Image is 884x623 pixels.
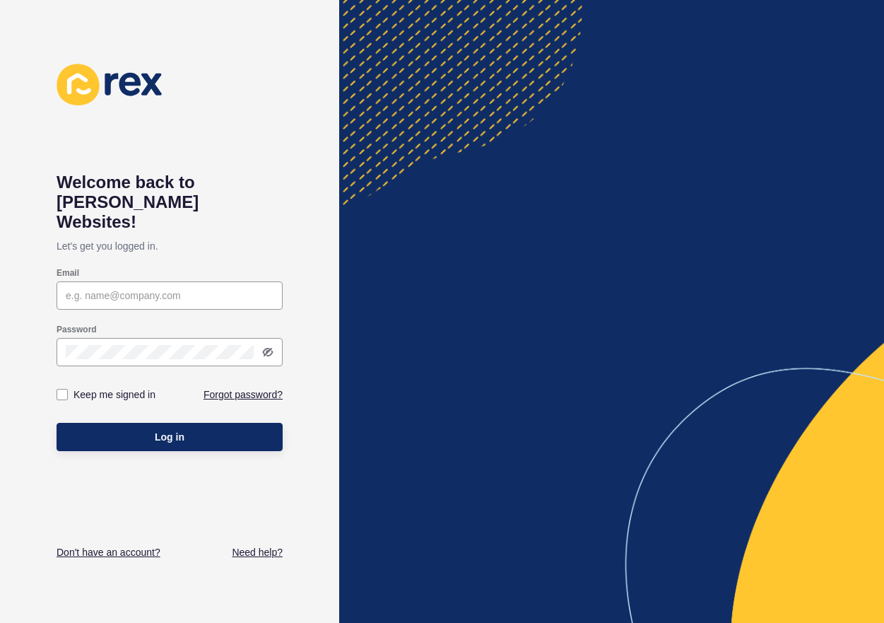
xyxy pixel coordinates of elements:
[57,324,97,335] label: Password
[57,267,79,279] label: Email
[57,545,160,559] a: Don't have an account?
[57,173,283,232] h1: Welcome back to [PERSON_NAME] Websites!
[66,289,273,303] input: e.g. name@company.com
[57,423,283,451] button: Log in
[57,232,283,260] p: Let's get you logged in.
[232,545,283,559] a: Need help?
[73,388,155,402] label: Keep me signed in
[204,388,283,402] a: Forgot password?
[155,430,184,444] span: Log in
